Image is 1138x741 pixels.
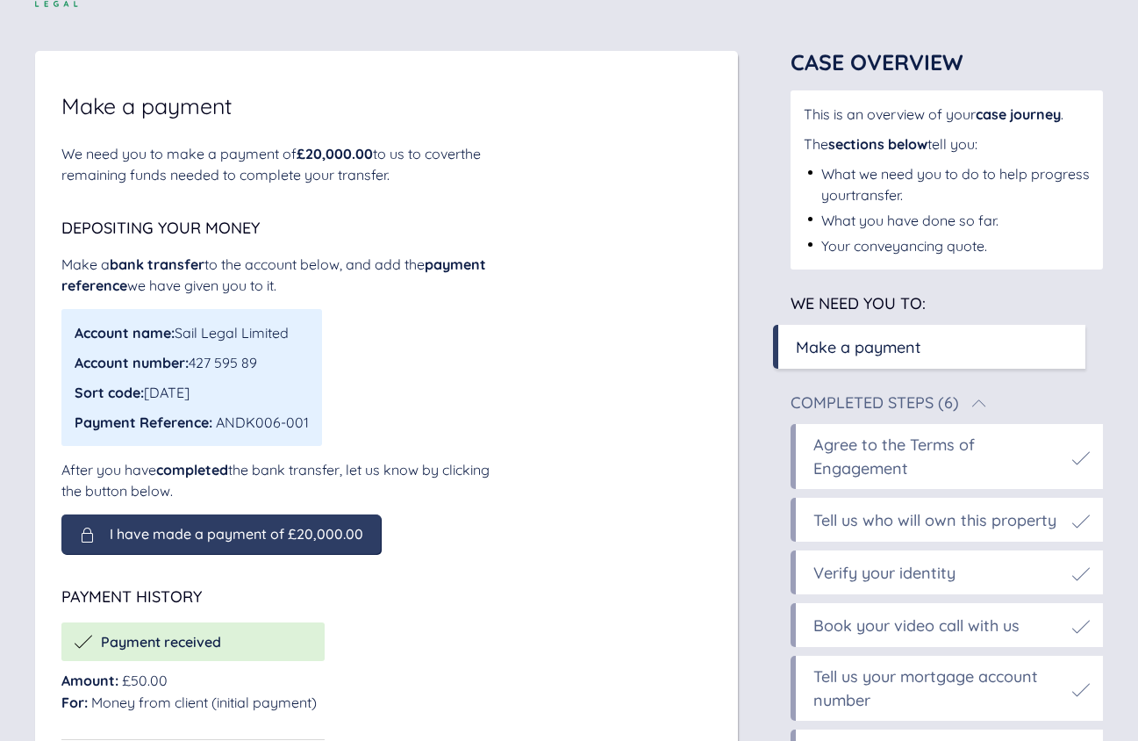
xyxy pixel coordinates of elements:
span: case journey [976,105,1061,123]
span: Payment Reference: [75,414,212,431]
span: Payment History [61,586,202,607]
span: Account number: [75,354,189,371]
div: £50.00 [61,670,325,691]
div: After you have the bank transfer, let us know by clicking the button below. [61,459,500,501]
div: Make a payment [796,335,921,359]
span: £20,000.00 [297,145,373,162]
div: Completed Steps (6) [791,395,959,411]
span: Payment received [101,633,221,651]
span: completed [156,461,228,478]
div: Your conveyancing quote. [821,235,987,256]
div: Sail Legal Limited [75,322,309,343]
span: I have made a payment of £20,000.00 [110,526,363,542]
div: What we need you to do to help progress your transfer . [821,163,1090,205]
span: Amount: [61,672,118,689]
div: The tell you: [804,133,1090,155]
div: Verify your identity [813,561,955,585]
span: Case Overview [791,48,963,76]
span: We need you to: [791,293,926,313]
div: Tell us who will own this property [813,508,1056,532]
span: Depositing your money [61,218,260,238]
div: Book your video call with us [813,614,1020,637]
div: Tell us your mortgage account number [813,665,1063,712]
span: sections below [828,135,927,153]
span: bank transfer [110,255,204,273]
div: We need you to make a payment of to us to cover the remaining funds needed to complete your trans... [61,143,500,185]
span: Sort code: [75,384,144,401]
div: Make a to the account below, and add the we have given you to it. [61,254,500,296]
div: ANDK006-001 [75,412,309,433]
div: [DATE] [75,382,309,403]
span: For: [61,694,88,711]
span: Account name: [75,324,175,342]
div: What you have done so far. [821,210,998,231]
div: Money from client (initial payment) [61,692,325,713]
div: Agree to the Terms of Engagement [813,433,1063,480]
div: 427 595 89 [75,352,309,373]
div: This is an overview of your . [804,104,1090,125]
span: Make a payment [61,95,232,117]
